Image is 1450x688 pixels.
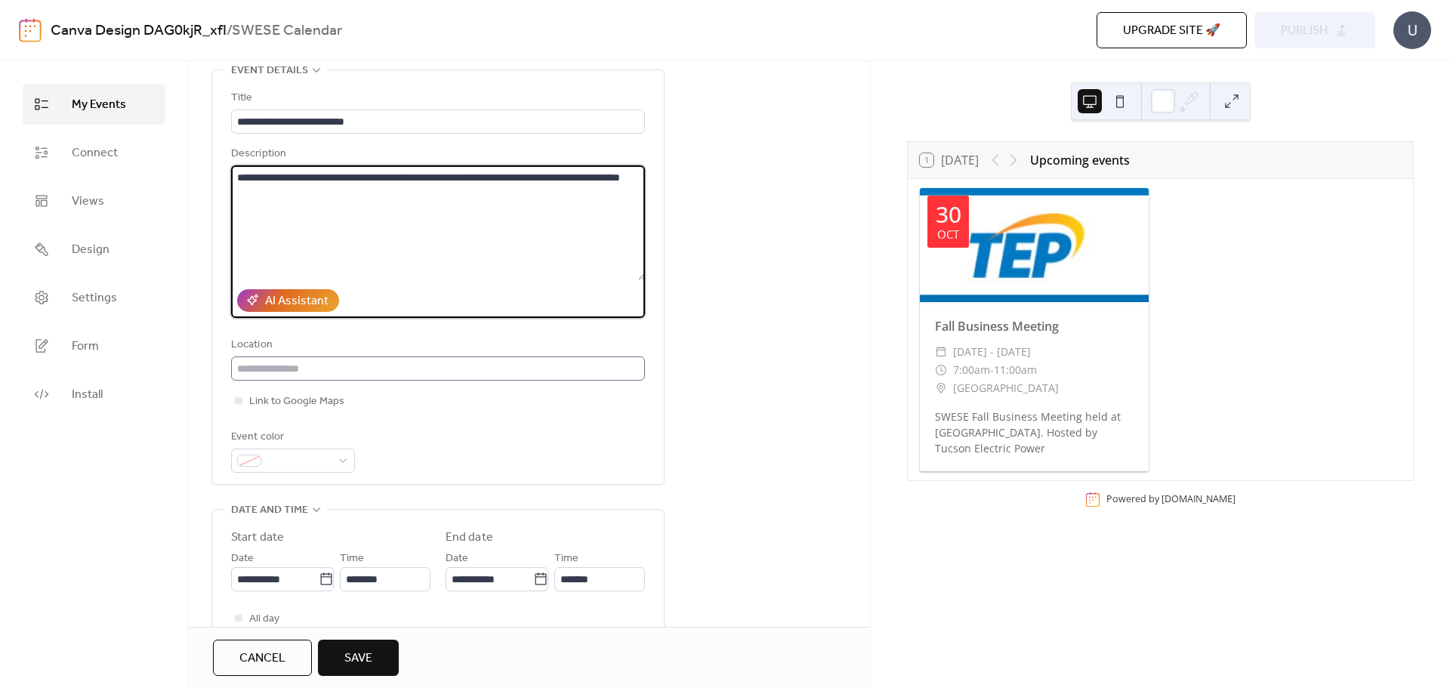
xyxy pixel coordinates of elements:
div: 30 [936,203,961,226]
div: Fall Business Meeting [920,317,1149,335]
span: Connect [72,144,118,162]
span: Date [446,550,468,568]
b: SWESE Calendar [232,17,342,45]
span: My Events [72,96,126,114]
span: [GEOGRAPHIC_DATA] [953,379,1059,397]
div: Upcoming events [1030,151,1130,169]
div: End date [446,529,493,547]
div: Event color [231,428,352,446]
a: [DOMAIN_NAME] [1162,493,1236,506]
span: Date and time [231,501,308,520]
a: Install [23,374,165,415]
span: Design [72,241,110,259]
a: Connect [23,132,165,173]
div: Start date [231,529,284,547]
span: All day [249,610,279,628]
span: Link to Google Maps [249,393,344,411]
a: Design [23,229,165,270]
div: U [1393,11,1431,49]
a: Settings [23,277,165,318]
a: Views [23,180,165,221]
div: Title [231,89,642,107]
a: Form [23,325,165,366]
div: ​ [935,379,947,397]
span: Event details [231,62,308,80]
span: Form [72,338,99,356]
span: Views [72,193,104,211]
div: Powered by [1106,493,1236,506]
span: Install [72,386,103,404]
div: SWESE Fall Business Meeting held at [GEOGRAPHIC_DATA]. Hosted by Tucson Electric Power [920,409,1149,456]
div: ​ [935,361,947,379]
button: Cancel [213,640,312,676]
span: 7:00am [953,361,990,379]
span: Save [344,649,372,668]
a: My Events [23,84,165,125]
div: Location [231,336,642,354]
button: AI Assistant [237,289,339,312]
div: AI Assistant [265,292,329,310]
span: Date [231,550,254,568]
span: Time [554,550,578,568]
span: Upgrade site 🚀 [1123,22,1220,40]
a: Canva Design DAG0kjR_xfI [51,17,227,45]
div: Oct [937,229,959,240]
span: Settings [72,289,117,307]
button: Upgrade site 🚀 [1097,12,1247,48]
span: [DATE] - [DATE] [953,343,1031,361]
img: logo [19,18,42,42]
span: Cancel [239,649,285,668]
span: Time [340,550,364,568]
span: - [990,361,994,379]
button: Save [318,640,399,676]
div: Description [231,145,642,163]
div: ​ [935,343,947,361]
b: / [227,17,232,45]
span: 11:00am [994,361,1037,379]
